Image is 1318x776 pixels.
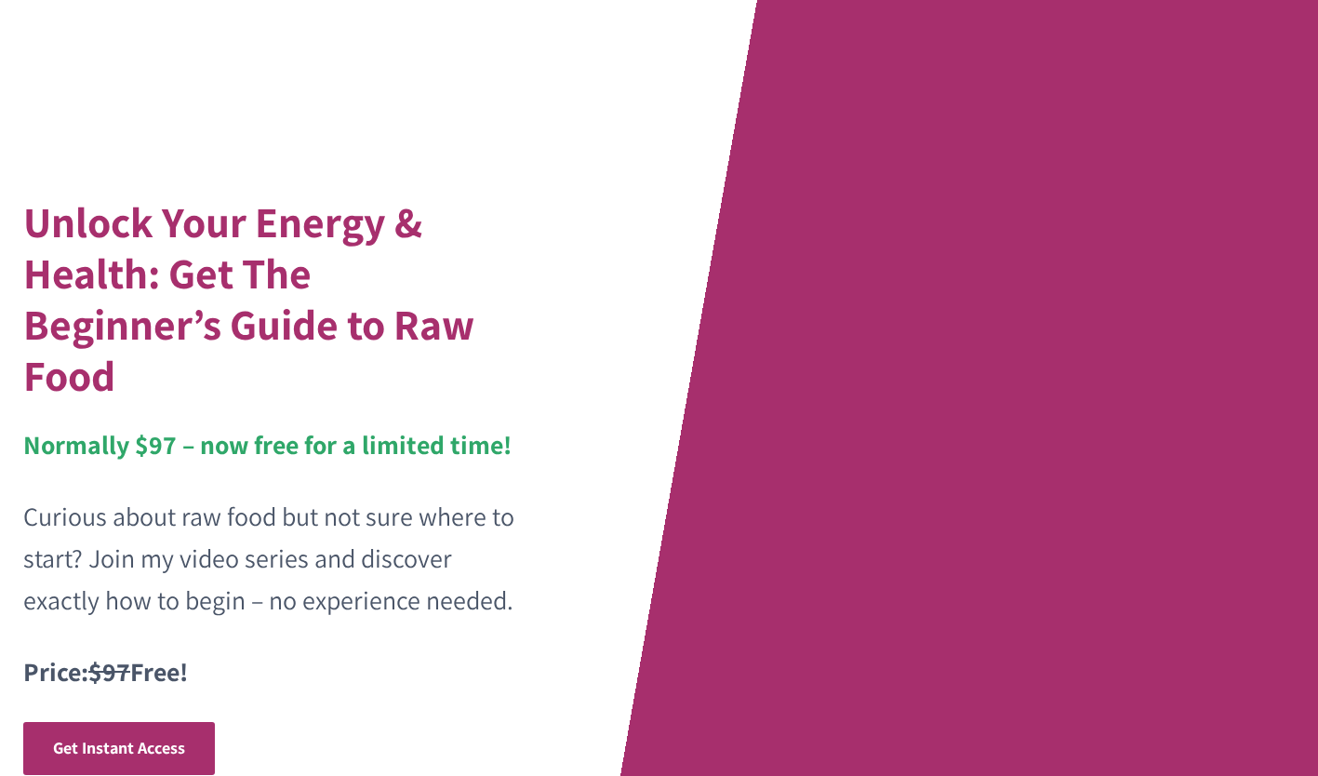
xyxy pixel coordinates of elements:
[53,737,185,758] span: Get Instant Access
[23,196,517,401] h1: Unlock Your Energy & Health: Get The Beginner’s Guide to Raw Food
[23,654,188,689] strong: Price: Free!
[88,654,130,689] s: $97
[23,427,512,462] strong: Normally $97 – now free for a limited time!
[23,496,517,621] p: Curious about raw food but not sure where to start? Join my video series and discover exactly how...
[23,722,215,775] a: Get Instant Access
